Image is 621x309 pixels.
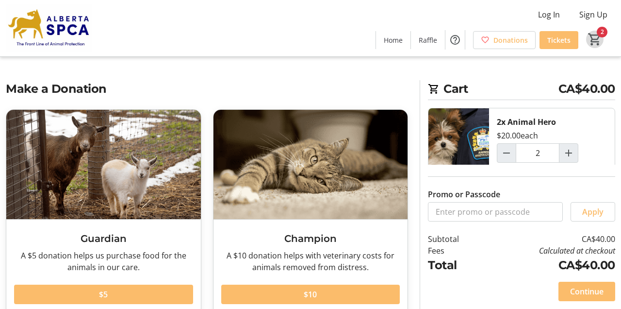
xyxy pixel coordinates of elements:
[221,285,400,304] button: $10
[99,289,108,300] span: $5
[428,245,482,257] td: Fees
[428,80,615,100] h2: Cart
[547,35,571,45] span: Tickets
[497,116,556,128] div: 2x Animal Hero
[6,80,408,98] h2: Make a Donation
[411,31,445,49] a: Raffle
[428,108,489,192] img: Animal Hero
[213,110,408,219] img: Champion
[14,231,193,246] h3: Guardian
[482,245,615,257] td: Calculated at checkout
[579,9,607,20] span: Sign Up
[493,35,528,45] span: Donations
[6,110,201,219] img: Guardian
[428,233,482,245] td: Subtotal
[482,257,615,274] td: CA$40.00
[572,7,615,22] button: Sign Up
[419,35,437,45] span: Raffle
[376,31,410,49] a: Home
[497,130,538,141] div: $20.00 each
[428,202,563,222] input: Enter promo or passcode
[539,31,578,49] a: Tickets
[516,143,559,163] input: Animal Hero Quantity
[14,250,193,273] div: A $5 donation helps us purchase food for the animals in our care.
[384,35,403,45] span: Home
[428,257,482,274] td: Total
[304,289,317,300] span: $10
[221,231,400,246] h3: Champion
[538,9,560,20] span: Log In
[428,189,500,200] label: Promo or Passcode
[571,202,615,222] button: Apply
[497,144,516,162] button: Decrement by one
[221,250,400,273] div: A $10 donation helps with veterinary costs for animals removed from distress.
[473,31,536,49] a: Donations
[582,206,604,218] span: Apply
[6,4,92,52] img: Alberta SPCA's Logo
[445,30,465,50] button: Help
[586,31,604,48] button: Cart
[558,80,615,98] span: CA$40.00
[14,285,193,304] button: $5
[570,286,604,297] span: Continue
[558,282,615,301] button: Continue
[530,7,568,22] button: Log In
[482,233,615,245] td: CA$40.00
[559,144,578,162] button: Increment by one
